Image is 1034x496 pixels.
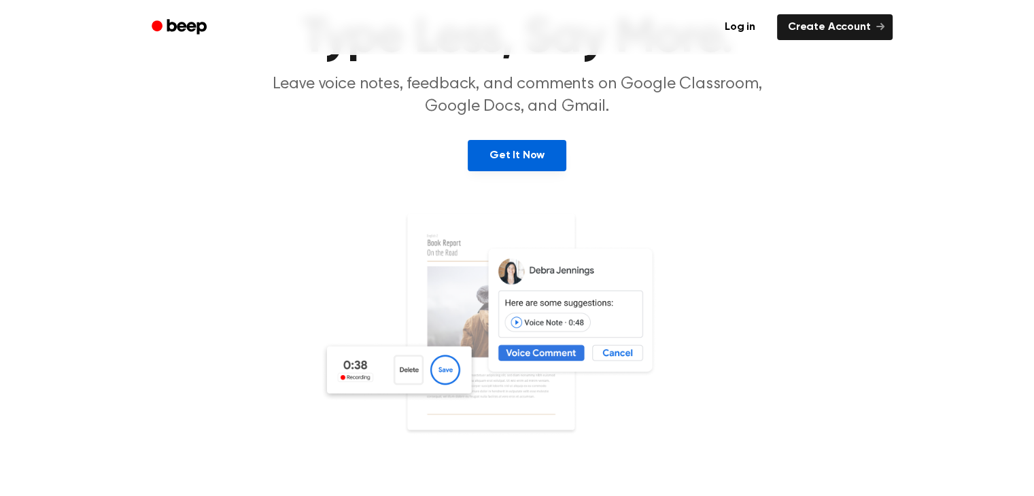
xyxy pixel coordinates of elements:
a: Create Account [777,14,893,40]
a: Beep [142,14,219,41]
img: Voice Comments on Docs and Recording Widget [320,212,714,473]
a: Log in [711,12,769,43]
a: Get It Now [468,140,566,171]
p: Leave voice notes, feedback, and comments on Google Classroom, Google Docs, and Gmail. [256,73,778,118]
